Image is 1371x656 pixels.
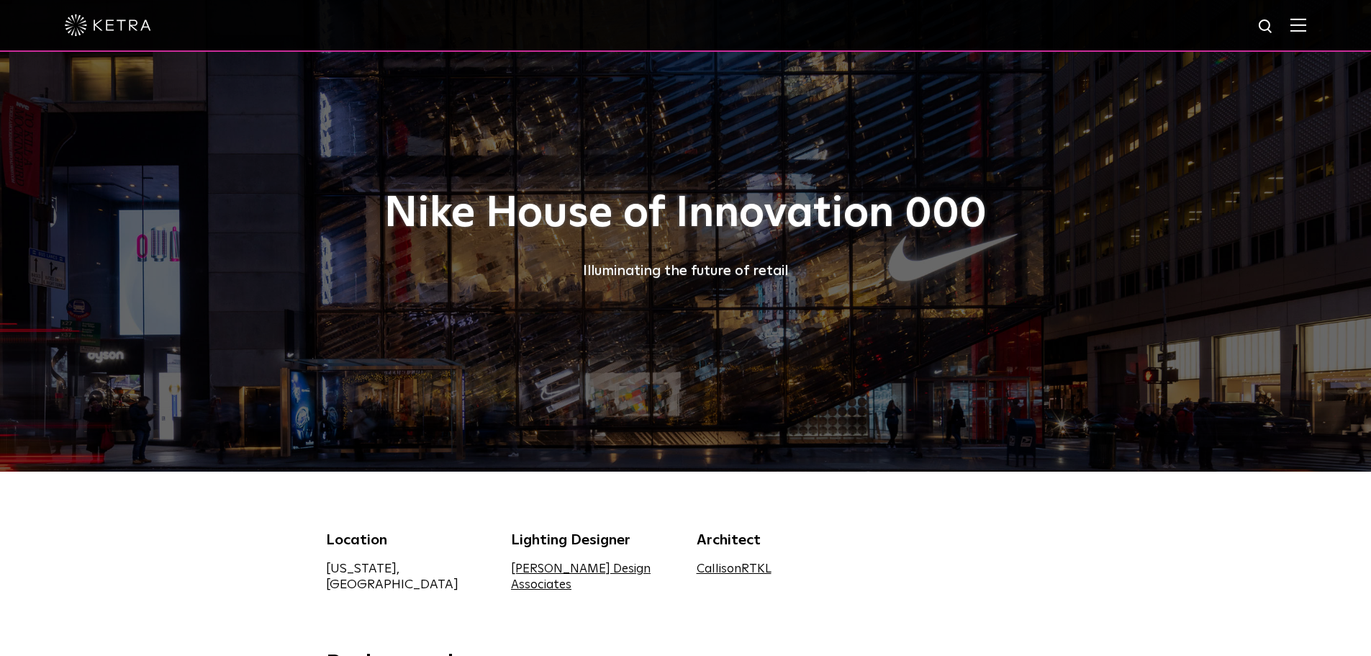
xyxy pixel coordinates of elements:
a: [PERSON_NAME] Design Associates [511,563,651,591]
img: Hamburger%20Nav.svg [1290,18,1306,32]
div: Location [326,529,490,551]
div: Architect [697,529,861,551]
div: Illuminating the future of retail [326,259,1046,282]
a: CallisonRTKL [697,563,772,575]
img: ketra-logo-2019-white [65,14,151,36]
img: search icon [1257,18,1275,36]
h1: Nike House of Innovation 000 [326,190,1046,238]
div: [US_STATE], [GEOGRAPHIC_DATA] [326,561,490,593]
div: Lighting Designer [511,529,675,551]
